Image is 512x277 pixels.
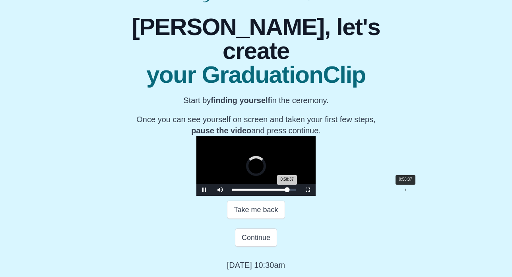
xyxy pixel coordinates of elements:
[128,15,384,63] span: [PERSON_NAME], let's create
[300,184,316,196] button: Fullscreen
[235,228,277,247] button: Continue
[227,201,285,219] button: Take me back
[128,95,384,106] p: Start by in the ceremony.
[196,136,316,196] div: Video Player
[128,63,384,87] span: your GraduationClip
[227,259,285,271] p: [DATE] 10:30am
[191,126,251,135] b: pause the video
[212,184,228,196] button: Mute
[196,184,212,196] button: Pause
[232,189,296,191] div: Progress Bar
[128,114,384,136] p: Once you can see yourself on screen and taken your first few steps, and press continue.
[211,96,270,105] b: finding yourself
